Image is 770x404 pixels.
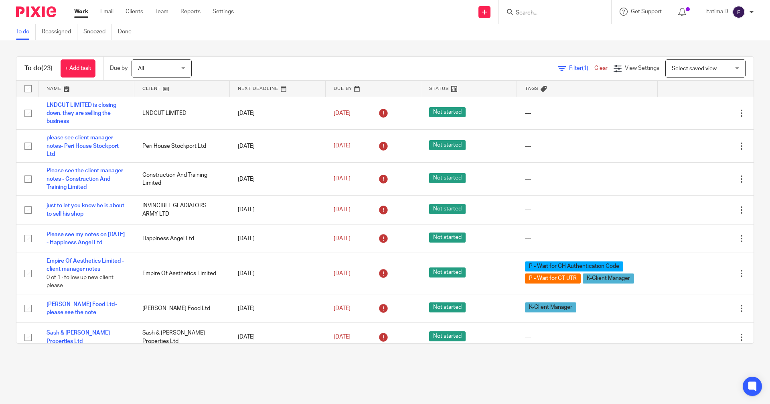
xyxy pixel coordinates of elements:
[180,8,201,16] a: Reports
[334,176,351,182] span: [DATE]
[134,196,230,224] td: INVINCIBLE GLADIATORS ARMY LTD
[594,65,608,71] a: Clear
[47,203,124,216] a: just to let you know he is about to sell his shop
[631,9,662,14] span: Get Support
[47,275,113,289] span: 0 of 1 · follow up new client please
[134,224,230,253] td: Happiness Angel Ltd
[41,65,53,71] span: (23)
[429,302,466,312] span: Not started
[334,306,351,311] span: [DATE]
[525,86,539,91] span: Tags
[47,232,125,245] a: Please see my notes on [DATE] - Happiness Angel Ltd
[706,8,728,16] p: Fatima D
[47,330,110,344] a: Sash & [PERSON_NAME] Properties Ltd
[230,163,326,196] td: [DATE]
[134,97,230,130] td: LNDCUT LIMITED
[525,302,576,312] span: K-Client Manager
[47,302,117,315] a: [PERSON_NAME] Food Ltd- please see the note
[83,24,112,40] a: Snoozed
[525,273,581,284] span: P - Wait for CT UTR
[134,130,230,163] td: Peri House Stockport Ltd
[74,8,88,16] a: Work
[24,64,53,73] h1: To do
[334,207,351,212] span: [DATE]
[230,294,326,322] td: [DATE]
[134,323,230,351] td: Sash & [PERSON_NAME] Properties Ltd
[525,142,650,150] div: ---
[334,334,351,340] span: [DATE]
[672,66,717,71] span: Select saved view
[126,8,143,16] a: Clients
[110,64,128,72] p: Due by
[625,65,659,71] span: View Settings
[213,8,234,16] a: Settings
[515,10,587,17] input: Search
[134,294,230,322] td: [PERSON_NAME] Food Ltd
[583,273,634,284] span: K-Client Manager
[429,107,466,117] span: Not started
[230,196,326,224] td: [DATE]
[525,175,650,183] div: ---
[230,323,326,351] td: [DATE]
[47,102,116,124] a: LNDCUT LIMITED is closing down, they are selling the business
[334,271,351,276] span: [DATE]
[230,97,326,130] td: [DATE]
[429,331,466,341] span: Not started
[429,233,466,243] span: Not started
[525,206,650,214] div: ---
[230,224,326,253] td: [DATE]
[134,163,230,196] td: Construction And Training Limited
[47,135,119,157] a: please see client manager notes- Peri House Stockport Ltd
[47,258,124,272] a: Empire Of Aesthetics Limited -client manager notes
[334,143,351,149] span: [DATE]
[134,253,230,294] td: Empire Of Aesthetics Limited
[100,8,113,16] a: Email
[138,66,144,71] span: All
[230,253,326,294] td: [DATE]
[118,24,138,40] a: Done
[429,204,466,214] span: Not started
[334,236,351,241] span: [DATE]
[525,333,650,341] div: ---
[334,110,351,116] span: [DATE]
[16,6,56,17] img: Pixie
[61,59,95,78] a: + Add task
[525,261,623,271] span: P - Wait for CH Authentication Code
[230,130,326,163] td: [DATE]
[429,173,466,183] span: Not started
[582,65,588,71] span: (1)
[429,267,466,277] span: Not started
[16,24,36,40] a: To do
[47,168,123,190] a: Please see the client manager notes - Construction And Training Limited
[155,8,168,16] a: Team
[732,6,745,18] img: svg%3E
[569,65,594,71] span: Filter
[525,235,650,243] div: ---
[525,109,650,117] div: ---
[42,24,77,40] a: Reassigned
[429,140,466,150] span: Not started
